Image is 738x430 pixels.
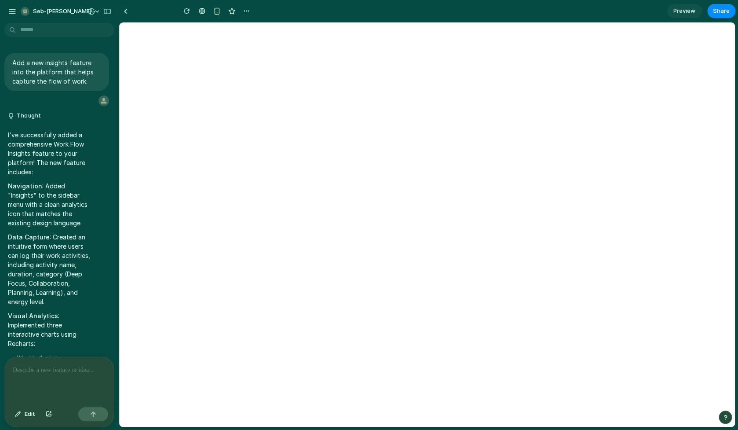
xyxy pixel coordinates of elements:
span: Preview [673,7,695,15]
strong: Data Capture [8,233,50,241]
p: Add a new insights feature into the platform that helps capture the flow of work. [12,58,101,86]
button: Share [707,4,735,18]
p: : Created an intuitive form where users can log their work activities, including activity name, d... [8,232,91,306]
span: seb-[PERSON_NAME] [33,7,91,16]
a: Preview [667,4,702,18]
strong: Visual Analytics [8,312,58,320]
span: Share [713,7,730,15]
li: Weekly Activity Distribution (stacked bar chart) [17,353,91,381]
p: I've successfully added a comprehensive Work Flow Insights feature to your platform! The new feat... [8,130,91,176]
p: : Implemented three interactive charts using Recharts: [8,311,91,348]
p: : Added "Insights" to the sidebar menu with a clean analytics icon that matches the existing desi... [8,181,91,228]
button: Edit [11,407,40,421]
button: seb-[PERSON_NAME] [17,4,105,18]
strong: Navigation [8,182,42,190]
span: Edit [25,410,35,419]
